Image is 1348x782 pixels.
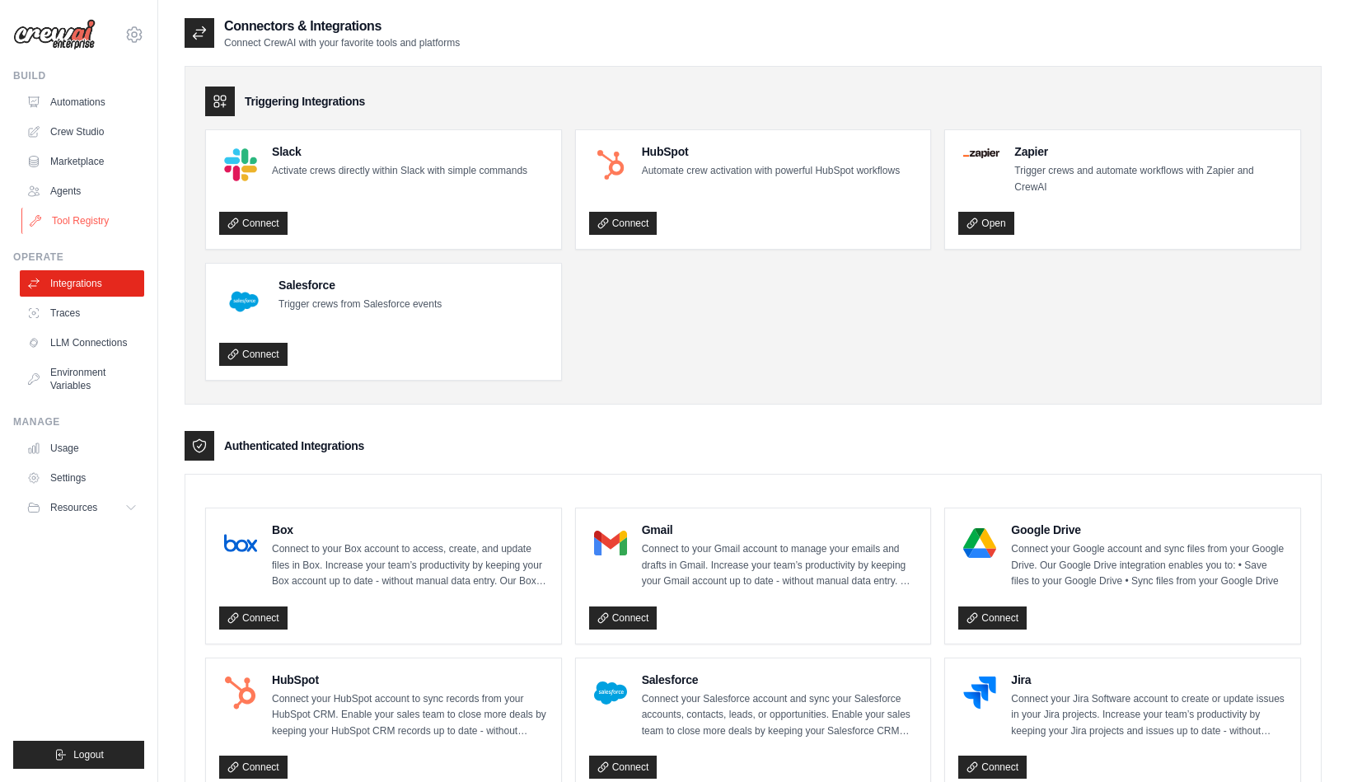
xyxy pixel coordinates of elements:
a: Open [958,212,1013,235]
img: Google Drive Logo [963,527,996,560]
a: Connect [589,212,658,235]
div: Manage [13,415,144,428]
p: Connect to your Gmail account to manage your emails and drafts in Gmail. Increase your team’s pro... [642,541,918,590]
img: Gmail Logo [594,527,627,560]
a: Connect [958,756,1027,779]
h4: Zapier [1014,143,1287,160]
img: Slack Logo [224,148,257,181]
span: Logout [73,748,104,761]
p: Trigger crews from Salesforce events [278,297,442,313]
img: Jira Logo [963,677,996,709]
a: Crew Studio [20,119,144,145]
a: Connect [589,606,658,630]
p: Trigger crews and automate workflows with Zapier and CrewAI [1014,163,1287,195]
p: Connect to your Box account to access, create, and update files in Box. Increase your team’s prod... [272,541,548,590]
h2: Connectors & Integrations [224,16,460,36]
p: Connect your Google account and sync files from your Google Drive. Our Google Drive integration e... [1011,541,1287,590]
img: HubSpot Logo [594,148,627,181]
h4: Slack [272,143,527,160]
img: Salesforce Logo [594,677,627,709]
a: Environment Variables [20,359,144,399]
a: Settings [20,465,144,491]
img: HubSpot Logo [224,677,257,709]
h4: HubSpot [642,143,900,160]
a: Tool Registry [21,208,146,234]
a: Usage [20,435,144,461]
a: Connect [219,343,288,366]
p: Connect your Jira Software account to create or update issues in your Jira projects. Increase you... [1011,691,1287,740]
p: Connect your Salesforce account and sync your Salesforce accounts, contacts, leads, or opportunit... [642,691,918,740]
h4: Salesforce [278,277,442,293]
a: Marketplace [20,148,144,175]
button: Resources [20,494,144,521]
a: Connect [219,606,288,630]
p: Activate crews directly within Slack with simple commands [272,163,527,180]
img: Box Logo [224,527,257,560]
a: Traces [20,300,144,326]
img: Salesforce Logo [224,282,264,321]
h3: Authenticated Integrations [224,438,364,454]
p: Connect CrewAI with your favorite tools and platforms [224,36,460,49]
p: Automate crew activation with powerful HubSpot workflows [642,163,900,180]
span: Resources [50,501,97,514]
img: Zapier Logo [963,148,999,158]
h4: Gmail [642,522,918,538]
a: Connect [958,606,1027,630]
h4: Salesforce [642,672,918,688]
button: Logout [13,741,144,769]
div: Operate [13,251,144,264]
img: Logo [13,19,96,50]
h4: Google Drive [1011,522,1287,538]
h4: Box [272,522,548,538]
a: Integrations [20,270,144,297]
a: Agents [20,178,144,204]
h3: Triggering Integrations [245,93,365,110]
a: Connect [219,212,288,235]
a: Automations [20,89,144,115]
h4: Jira [1011,672,1287,688]
a: LLM Connections [20,330,144,356]
p: Connect your HubSpot account to sync records from your HubSpot CRM. Enable your sales team to clo... [272,691,548,740]
h4: HubSpot [272,672,548,688]
div: Build [13,69,144,82]
a: Connect [219,756,288,779]
a: Connect [589,756,658,779]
